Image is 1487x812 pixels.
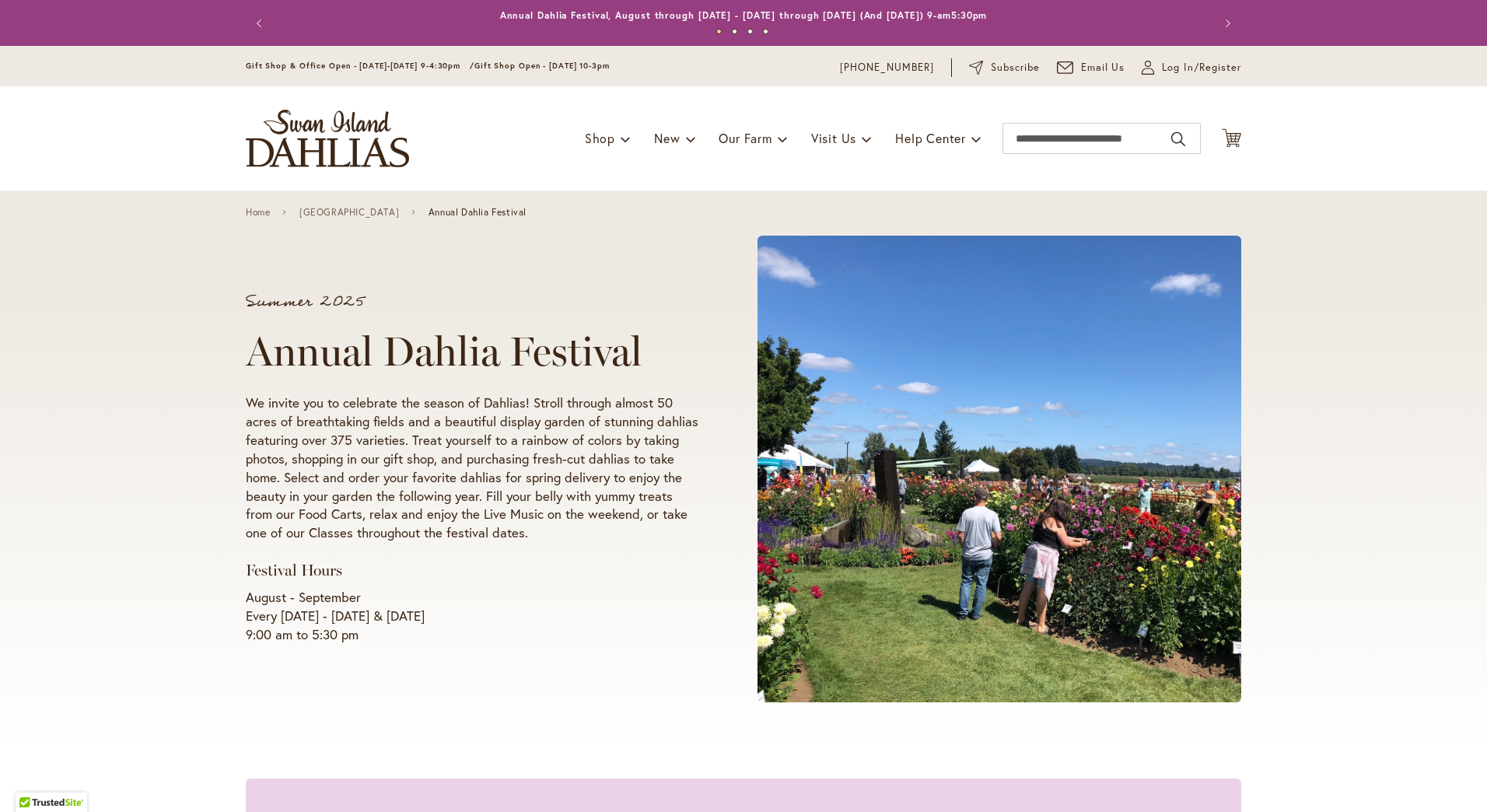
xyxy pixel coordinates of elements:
[1057,60,1125,75] a: Email Us
[429,207,527,218] span: Annual Dahlia Festival
[1162,60,1241,75] span: Log In/Register
[719,130,771,146] span: Our Farm
[500,9,988,21] a: Annual Dahlia Festival, August through [DATE] - [DATE] through [DATE] (And [DATE]) 9-am5:30pm
[585,130,615,146] span: Shop
[969,60,1040,75] a: Subscribe
[747,29,753,34] button: 3 of 4
[299,207,399,218] a: [GEOGRAPHIC_DATA]
[246,110,409,167] a: store logo
[716,29,722,34] button: 1 of 4
[991,60,1040,75] span: Subscribe
[732,29,737,34] button: 2 of 4
[840,60,934,75] a: [PHONE_NUMBER]
[246,294,698,310] p: Summer 2025
[246,61,474,71] span: Gift Shop & Office Open - [DATE]-[DATE] 9-4:30pm /
[1142,60,1241,75] a: Log In/Register
[246,207,270,218] a: Home
[246,328,698,375] h1: Annual Dahlia Festival
[1210,8,1241,39] button: Next
[1081,60,1125,75] span: Email Us
[246,394,698,543] p: We invite you to celebrate the season of Dahlias! Stroll through almost 50 acres of breathtaking ...
[763,29,768,34] button: 4 of 4
[474,61,610,71] span: Gift Shop Open - [DATE] 10-3pm
[654,130,680,146] span: New
[246,588,698,644] p: August - September Every [DATE] - [DATE] & [DATE] 9:00 am to 5:30 pm
[246,561,698,580] h3: Festival Hours
[811,130,856,146] span: Visit Us
[246,8,277,39] button: Previous
[895,130,966,146] span: Help Center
